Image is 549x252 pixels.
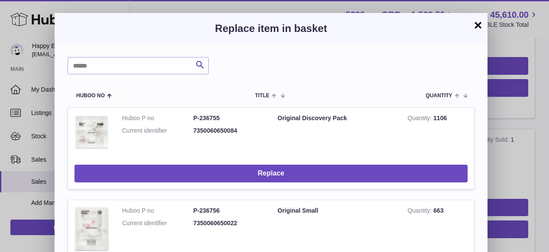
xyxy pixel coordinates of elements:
[407,115,433,124] strong: Quantity
[255,93,269,99] span: Title
[194,127,265,135] dd: 7350060650084
[194,114,265,122] dd: P-236755
[122,127,194,135] dt: Current identifier
[401,108,474,158] td: 1106
[194,219,265,227] dd: 7350060650022
[426,93,452,99] span: Quantity
[122,207,194,215] dt: Huboo P no
[407,207,433,216] strong: Quantity
[122,114,194,122] dt: Huboo P no
[122,219,194,227] dt: Current identifier
[68,22,475,35] h3: Replace item in basket
[74,207,109,251] img: Original Small
[74,165,468,182] button: Replace
[76,93,105,99] span: Huboo no
[473,20,483,30] button: ×
[74,114,109,150] img: Original Discovery Pack
[194,207,265,215] dd: P-236756
[271,108,401,158] td: Original Discovery Pack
